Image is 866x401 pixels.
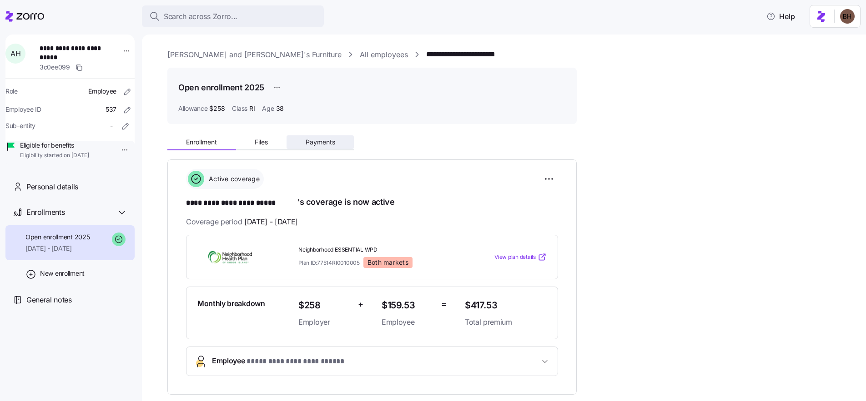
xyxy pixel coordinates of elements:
[40,63,70,72] span: 3c0ee099
[298,246,458,254] span: Neighborhood ESSENTIAL WPD
[206,174,260,183] span: Active coverage
[249,104,255,113] span: RI
[167,49,342,60] a: [PERSON_NAME] and [PERSON_NAME]'s Furniture
[178,82,264,93] h1: Open enrollment 2025
[306,139,335,145] span: Payments
[465,317,547,328] span: Total premium
[26,294,72,306] span: General notes
[5,121,35,130] span: Sub-entity
[88,87,116,96] span: Employee
[5,87,18,96] span: Role
[110,121,113,130] span: -
[212,355,362,367] span: Employee
[255,139,268,145] span: Files
[142,5,324,27] button: Search across Zorro...
[20,141,89,150] span: Eligible for benefits
[360,49,408,60] a: All employees
[766,11,795,22] span: Help
[186,216,298,228] span: Coverage period
[20,152,89,159] span: Eligibility started on [DATE]
[298,298,351,313] span: $258
[276,104,284,113] span: 38
[26,181,78,193] span: Personal details
[186,139,217,145] span: Enrollment
[178,104,207,113] span: Allowance
[5,105,41,114] span: Employee ID
[262,104,274,113] span: Age
[164,11,237,22] span: Search across Zorro...
[382,298,434,313] span: $159.53
[298,317,351,328] span: Employer
[106,105,116,114] span: 537
[465,298,547,313] span: $417.53
[298,259,360,267] span: Plan ID: 77514RI0010005
[25,233,90,242] span: Open enrollment 2025
[840,9,855,24] img: c3c218ad70e66eeb89914ccc98a2927c
[494,253,536,262] span: View plan details
[186,196,558,209] h1: 's coverage is now active
[232,104,247,113] span: Class
[358,298,363,311] span: +
[368,258,408,267] span: Both markets
[382,317,434,328] span: Employee
[25,244,90,253] span: [DATE] - [DATE]
[209,104,225,113] span: $258
[244,216,298,228] span: [DATE] - [DATE]
[759,7,802,25] button: Help
[494,252,547,262] a: View plan details
[26,207,65,218] span: Enrollments
[10,50,20,57] span: A H
[40,269,85,278] span: New enrollment
[197,247,263,267] img: Neighborhood Health Plan of Rhode Island
[441,298,447,311] span: =
[197,298,265,309] span: Monthly breakdown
